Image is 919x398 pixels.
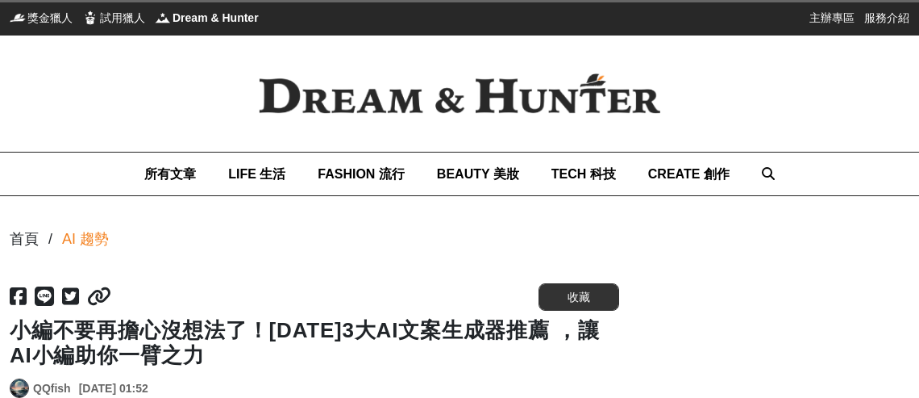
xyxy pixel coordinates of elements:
a: 獎金獵人獎金獵人 [10,10,73,26]
img: 試用獵人 [82,10,98,26]
span: FASHION 流行 [318,167,405,181]
span: CREATE 創作 [648,167,730,181]
span: Dream & Hunter [173,10,259,26]
a: 所有文章 [144,153,196,195]
a: 試用獵人試用獵人 [82,10,145,26]
span: BEAUTY 美妝 [437,167,519,181]
a: Avatar [10,379,29,398]
a: LIFE 生活 [228,153,285,195]
div: 首頁 [10,228,39,250]
span: 所有文章 [144,167,196,181]
img: Dream & Hunter [155,10,171,26]
span: 試用獵人 [100,10,145,26]
img: Dream & Hunter [235,49,684,138]
a: FASHION 流行 [318,153,405,195]
a: 主辦專區 [809,10,855,26]
img: Avatar [10,379,28,397]
h1: 小編不要再擔心沒想法了！[DATE]3大AI文案生成器推薦 ，讓AI小編助你一臂之力 [10,318,619,368]
a: CREATE 創作 [648,153,730,195]
button: 收藏 [539,283,619,311]
a: BEAUTY 美妝 [437,153,519,195]
img: 獎金獵人 [10,10,26,26]
span: LIFE 生活 [228,167,285,181]
a: AI 趨勢 [62,228,109,250]
a: TECH 科技 [551,153,616,195]
a: Dream & HunterDream & Hunter [155,10,259,26]
a: 服務介紹 [864,10,909,26]
span: 獎金獵人 [27,10,73,26]
div: [DATE] 01:52 [79,380,148,397]
span: TECH 科技 [551,167,616,181]
a: QQfish [33,380,71,397]
div: / [48,228,52,250]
